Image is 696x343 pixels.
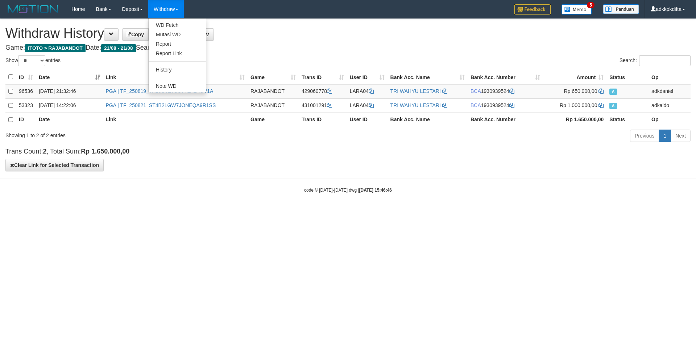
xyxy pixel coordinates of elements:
td: [DATE] 21:32:46 [36,84,103,99]
th: Game: activate to sort column ascending [248,70,299,84]
a: Report Link [149,49,206,58]
img: panduan.png [603,4,639,14]
span: BCA [471,88,481,94]
a: Next [671,130,691,142]
strong: Rp 1.650.000,00 [81,148,129,155]
a: WD Fetch [149,20,206,30]
span: BCA [471,102,481,108]
a: History [149,65,206,74]
td: [DATE] 14:22:06 [36,98,103,113]
img: MOTION_logo.png [5,4,61,15]
a: 1 [659,130,671,142]
td: 53323 [16,98,36,113]
a: PGA | TF_250819_TX28O0ZTSO7T2X2XOV1A [106,88,214,94]
a: Note WD [149,81,206,91]
th: Amount: activate to sort column ascending [543,70,607,84]
td: LARA04 [347,84,388,99]
input: Search: [639,55,691,66]
th: Date [36,113,103,127]
img: Feedback.jpg [514,4,551,15]
a: TRI WAHYU LESTARI [390,88,441,94]
th: Op [649,113,691,127]
td: adkaldo [649,98,691,113]
th: User ID: activate to sort column ascending [347,70,388,84]
th: Bank Acc. Number [468,113,543,127]
h4: Game: Date: Search: [5,44,691,52]
td: 1930939524 [468,98,543,113]
span: Rp 650.000,00 [564,88,597,94]
label: Search: [620,55,691,66]
button: Clear Link for Selected Transaction [5,159,104,171]
a: Copy [122,28,149,41]
th: ID: activate to sort column ascending [16,70,36,84]
select: Showentries [18,55,45,66]
th: Date: activate to sort column ascending [36,70,103,84]
h4: Trans Count: , Total Sum: [5,148,691,155]
th: User ID [347,113,388,127]
span: 5 [587,2,594,8]
td: adkdaniel [649,84,691,99]
label: Show entries [5,55,61,66]
td: 431001291 [299,98,347,113]
strong: Rp 1.650.000,00 [566,117,604,122]
td: LARA04 [347,98,388,113]
span: 21/08 - 21/08 [101,44,136,52]
th: Bank Acc. Name: activate to sort column ascending [388,70,468,84]
th: Status [606,113,649,127]
th: Link: activate to sort column ascending [103,70,248,84]
th: Op [649,70,691,84]
td: RAJABANDOT [248,84,299,99]
span: Approved - Marked by adkdaniel [609,89,617,95]
th: Status [606,70,649,84]
a: TRI WAHYU LESTARI [390,102,441,108]
a: PGA | TF_250821_ST4B2LGW7JONEQA9R1SS [106,102,216,108]
span: Copy [127,32,144,37]
strong: [DATE] 15:46:46 [359,188,392,193]
th: Trans ID: activate to sort column ascending [299,70,347,84]
div: Showing 1 to 2 of 2 entries [5,129,285,139]
th: Bank Acc. Name [388,113,468,127]
td: 429060778 [299,84,347,99]
strong: 2 [43,148,46,155]
th: ID [16,113,36,127]
img: Button%20Memo.svg [562,4,592,15]
th: Link [103,113,248,127]
a: Previous [630,130,659,142]
th: Bank Acc. Number: activate to sort column ascending [468,70,543,84]
a: Mutasi WD [149,30,206,39]
a: Report [149,39,206,49]
span: Approved - Marked by adkaldo [609,103,617,109]
th: Trans ID [299,113,347,127]
td: 1930939524 [468,84,543,99]
td: RAJABANDOT [248,98,299,113]
small: code © [DATE]-[DATE] dwg | [304,188,392,193]
th: Game [248,113,299,127]
span: ITOTO > RAJABANDOT [25,44,86,52]
span: Rp 1.000.000,00 [560,102,597,108]
td: 96536 [16,84,36,99]
h1: Withdraw History [5,26,691,41]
